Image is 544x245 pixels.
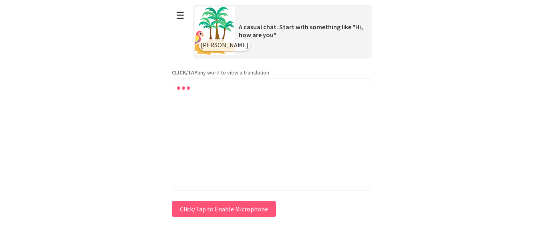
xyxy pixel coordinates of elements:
img: Scenario Image [195,7,235,55]
button: Click/Tap to Enable Microphone [172,201,276,217]
button: ☰ [172,5,189,26]
span: [PERSON_NAME] [201,41,248,49]
p: any word to view a translation [172,69,372,76]
strong: CLICK/TAP [172,69,197,76]
span: A casual chat. Start with something like "Hi, how are you" [239,23,363,39]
